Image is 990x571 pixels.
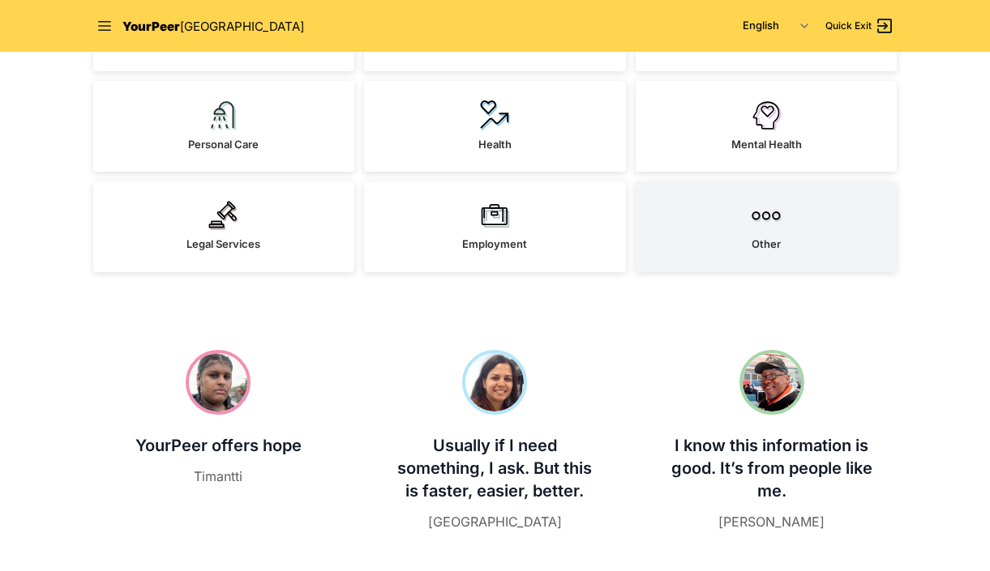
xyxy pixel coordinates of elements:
span: Other [752,237,781,250]
span: Usually if I need something, I ask. But this is faster, easier, better. [397,436,592,501]
a: Personal Care [93,81,355,172]
a: Mental Health [636,81,898,172]
span: Personal Care [188,138,259,151]
span: Mental Health [731,138,802,151]
a: Employment [364,181,626,272]
span: Legal Services [186,237,260,250]
a: Other [636,181,898,272]
figcaption: Timantti [116,467,321,486]
figcaption: [PERSON_NAME] [669,512,874,531]
span: Quick Exit [825,19,872,32]
span: YourPeer offers hope [135,436,302,455]
a: Health [364,81,626,172]
a: Legal Services [93,181,355,272]
a: Quick Exit [825,16,894,36]
a: YourPeer[GEOGRAPHIC_DATA] [122,16,304,36]
span: Health [478,138,512,151]
figcaption: [GEOGRAPHIC_DATA] [392,512,598,531]
span: I know this information is good. It’s from people like me. [671,436,872,501]
span: [GEOGRAPHIC_DATA] [180,19,304,34]
span: YourPeer [122,19,180,34]
span: Employment [462,237,527,250]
